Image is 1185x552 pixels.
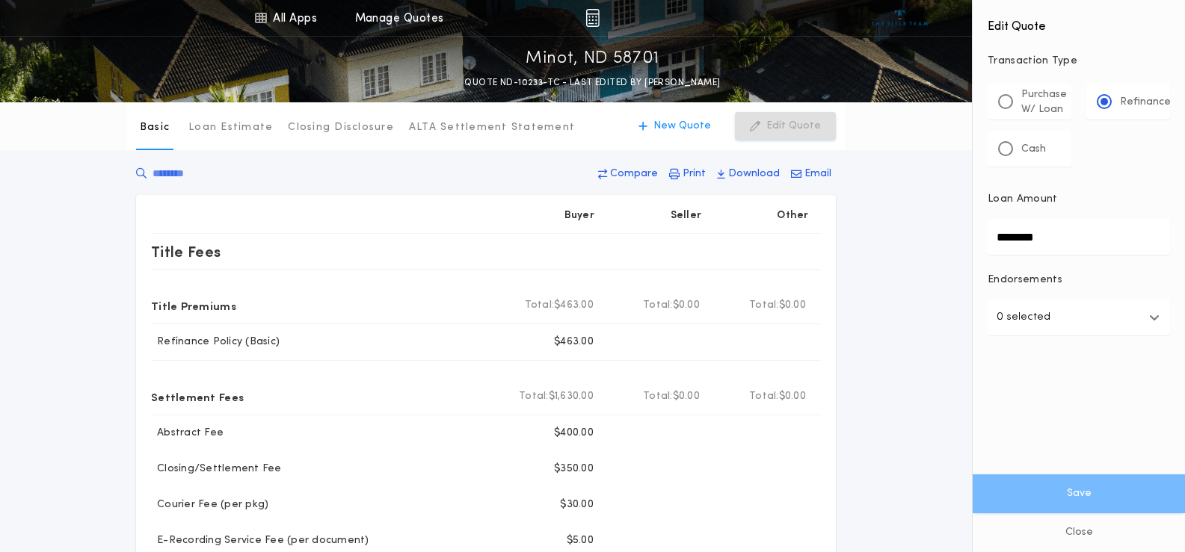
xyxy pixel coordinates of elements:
[779,298,806,313] span: $0.00
[671,208,702,223] p: Seller
[804,167,831,182] p: Email
[778,208,809,223] p: Other
[554,298,594,313] span: $463.00
[409,120,575,135] p: ALTA Settlement Statement
[973,513,1185,552] button: Close
[643,298,673,313] b: Total:
[140,120,170,135] p: Basic
[151,294,236,317] p: Title Premiums
[567,533,594,548] p: $5.00
[973,474,1185,513] button: Save
[585,9,600,27] img: img
[610,167,658,182] p: Compare
[683,167,706,182] p: Print
[673,298,700,313] span: $0.00
[787,161,836,187] button: Email
[988,192,1058,207] p: Loan Amount
[526,47,659,71] p: Minot, ND 58701
[1021,142,1046,157] p: Cash
[151,462,282,477] p: Closing/Settlement Fee
[549,389,594,404] span: $1,630.00
[749,298,779,313] b: Total:
[554,426,594,441] p: $400.00
[594,161,662,187] button: Compare
[624,112,726,140] button: New Quote
[749,389,779,404] b: Total:
[872,10,928,25] img: vs-icon
[554,335,594,350] p: $463.00
[766,119,821,134] p: Edit Quote
[988,300,1170,335] button: 0 selected
[665,161,710,187] button: Print
[1021,87,1067,117] p: Purchase W/ Loan
[712,161,784,187] button: Download
[560,497,594,512] p: $30.00
[564,208,594,223] p: Buyer
[525,298,555,313] b: Total:
[673,389,700,404] span: $0.00
[151,385,244,409] p: Settlement Fees
[519,389,549,404] b: Total:
[464,75,720,90] p: QUOTE ND-10233-TC - LAST EDITED BY [PERSON_NAME]
[997,308,1050,326] p: 0 selected
[151,426,224,441] p: Abstract Fee
[151,533,369,548] p: E-Recording Service Fee (per document)
[151,335,280,350] p: Refinance Policy (Basic)
[554,462,594,477] p: $350.00
[988,9,1170,36] h4: Edit Quote
[653,119,711,134] p: New Quote
[779,389,806,404] span: $0.00
[643,389,673,404] b: Total:
[288,120,394,135] p: Closing Disclosure
[735,112,836,140] button: Edit Quote
[151,497,268,512] p: Courier Fee (per pkg)
[988,273,1170,288] p: Endorsements
[988,219,1170,255] input: Loan Amount
[151,240,221,264] p: Title Fees
[988,54,1170,69] p: Transaction Type
[188,120,273,135] p: Loan Estimate
[728,167,780,182] p: Download
[1120,95,1171,110] p: Refinance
